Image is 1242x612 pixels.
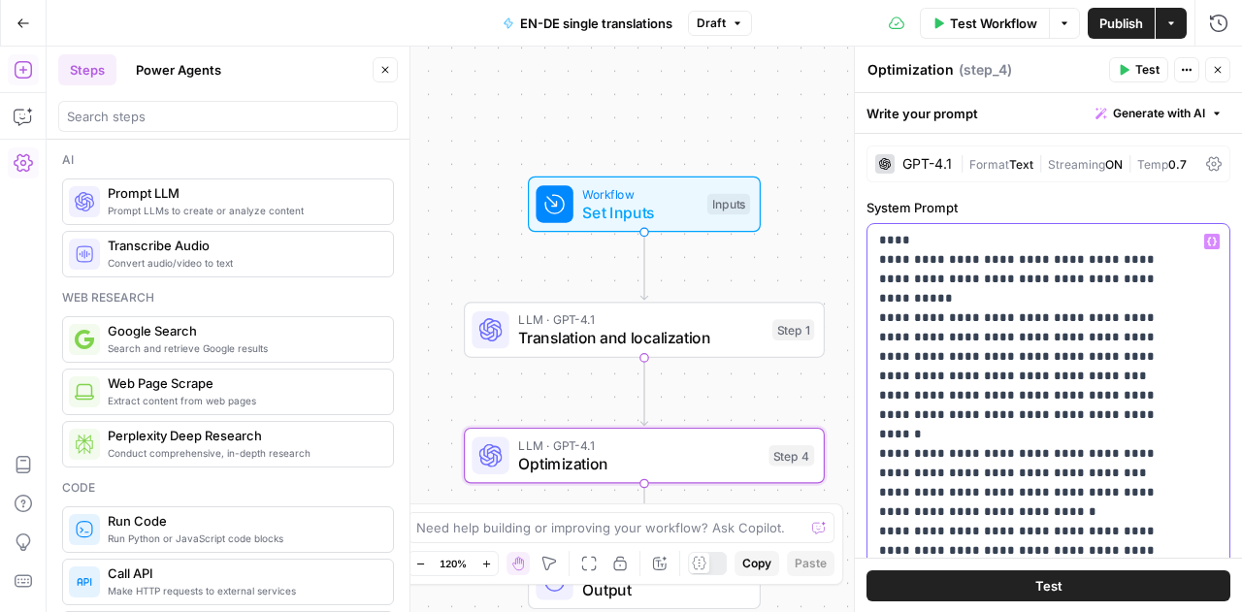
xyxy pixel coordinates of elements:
button: Publish [1088,8,1155,39]
span: | [1123,153,1137,173]
span: Temp [1137,157,1168,172]
span: Copy [742,555,771,572]
span: 0.7 [1168,157,1187,172]
span: Paste [795,555,827,572]
button: Test [866,569,1230,600]
button: Generate with AI [1088,101,1230,126]
span: Publish [1099,14,1143,33]
div: Code [62,479,394,497]
textarea: Optimization [867,60,954,80]
span: Conduct comprehensive, in-depth research [108,445,377,461]
button: Draft [688,11,752,36]
span: Prompt LLM [108,183,377,203]
span: Format [969,157,1009,172]
input: Search steps [67,107,389,126]
div: Write your prompt [855,93,1242,133]
span: 120% [440,556,467,571]
div: LLM · GPT-4.1Translation and localizationStep 1 [464,302,825,358]
span: Draft [697,15,726,32]
span: Prompt LLMs to create or analyze content [108,203,377,218]
span: Test [1135,61,1160,79]
span: | [1033,153,1048,173]
span: Search and retrieve Google results [108,340,377,356]
button: Steps [58,54,116,85]
span: Workflow [582,184,698,203]
span: Streaming [1048,157,1105,172]
div: LLM · GPT-4.1OptimizationStep 4 [464,428,825,484]
span: Set Inputs [582,201,698,224]
button: Test [1109,57,1168,82]
span: ON [1105,157,1123,172]
button: Copy [735,551,779,576]
span: Extract content from web pages [108,393,377,408]
span: | [960,153,969,173]
span: LLM · GPT-4.1 [518,310,763,329]
span: Transcribe Audio [108,236,377,255]
span: Text [1009,157,1033,172]
span: Run Python or JavaScript code blocks [108,531,377,546]
button: Paste [787,551,834,576]
span: Translation and localization [518,327,763,350]
span: Call API [108,564,377,583]
div: Inputs [707,194,750,215]
span: Test Workflow [950,14,1037,33]
span: Perplexity Deep Research [108,426,377,445]
span: Web Page Scrape [108,373,377,393]
span: Run Code [108,511,377,531]
span: LLM · GPT-4.1 [518,435,759,454]
span: Make HTTP requests to external services [108,583,377,598]
div: Step 1 [772,319,814,340]
div: Ai [62,151,394,169]
div: EndOutput [464,554,825,610]
g: Edge from start to step_1 [640,232,647,300]
span: ( step_4 ) [959,60,1012,80]
g: Edge from step_1 to step_4 [640,357,647,425]
span: Output [582,578,740,601]
button: Test Workflow [920,8,1049,39]
div: Web research [62,289,394,306]
div: Step 4 [768,445,814,467]
span: EN-DE single translations [520,14,672,33]
div: WorkflowSet InputsInputs [464,177,825,233]
span: Test [1035,575,1062,595]
span: Convert audio/video to text [108,255,377,271]
span: Generate with AI [1113,105,1205,122]
label: System Prompt [866,198,1230,217]
button: EN-DE single translations [491,8,684,39]
button: Power Agents [124,54,233,85]
span: Optimization [518,452,759,475]
div: GPT-4.1 [902,157,952,171]
span: Google Search [108,321,377,340]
